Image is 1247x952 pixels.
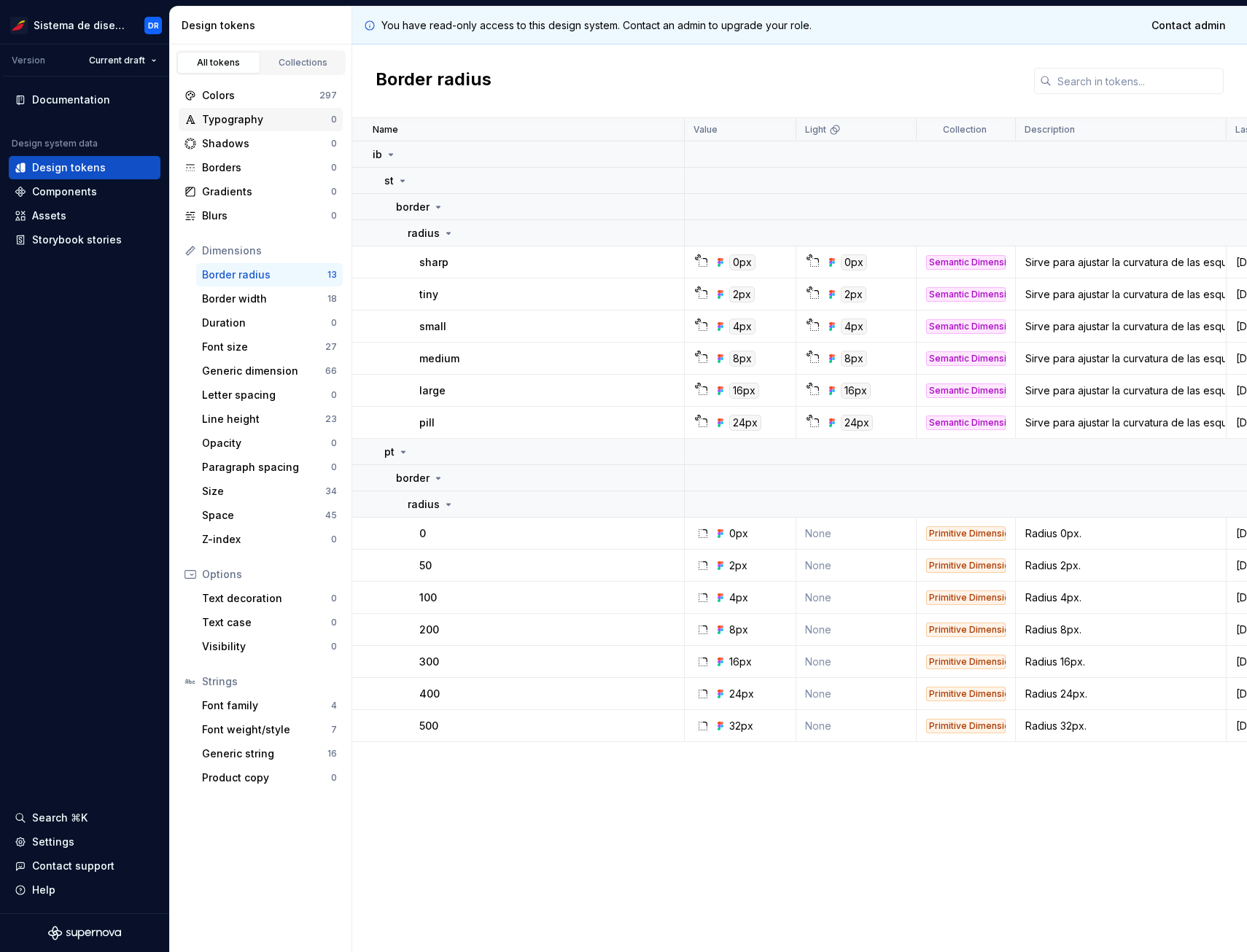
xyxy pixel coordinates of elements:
div: Line height [202,412,325,426]
div: 66 [325,365,337,377]
div: 0 [331,772,337,784]
div: Semantic Dimension [926,351,1006,366]
div: Primitive Dimension [926,558,1006,573]
div: 0 [331,210,337,222]
a: Font size27 [196,335,343,359]
div: Text decoration [202,591,331,606]
div: 16px [729,655,752,669]
div: Primitive Dimension [926,719,1006,733]
div: Primitive Dimension [926,623,1006,637]
a: Z-index0 [196,528,343,551]
div: 0px [729,526,748,541]
a: Borders0 [179,156,343,179]
svg: Supernova Logo [48,926,121,940]
div: 16px [729,383,759,399]
a: Contact admin [1142,12,1235,39]
div: 24px [729,687,754,701]
a: Font family4 [196,694,343,717]
div: Radius 16px. [1017,655,1225,669]
td: None [796,614,917,646]
div: Radius 0px. [1017,526,1225,541]
div: 8px [841,351,867,367]
p: Light [805,124,826,136]
input: Search in tokens... [1052,68,1224,94]
button: Contact support [9,854,160,878]
div: 23 [325,413,337,425]
div: Shadows [202,136,331,151]
div: 0 [331,593,337,604]
div: 0 [331,138,337,149]
div: 18 [327,293,337,305]
div: Gradients [202,184,331,199]
div: 0px [729,254,755,270]
div: 8px [729,351,755,367]
div: Generic string [202,746,327,761]
p: small [419,319,446,334]
div: Semantic Dimension [926,287,1006,302]
p: radius [408,226,440,241]
div: Storybook stories [32,233,122,247]
div: 0 [331,534,337,545]
div: Typography [202,112,331,127]
p: 500 [419,719,438,733]
button: Sistema de diseño IberiaDR [3,9,166,41]
div: Product copy [202,770,331,785]
a: Duration0 [196,311,343,335]
div: Assets [32,208,66,223]
div: Documentation [32,93,110,107]
div: 2px [729,558,747,573]
div: Design system data [12,138,98,149]
a: Text case0 [196,611,343,634]
div: 45 [325,510,337,521]
div: Sirve para ajustar la curvatura de las esquinas del borde de un elemento. Utilícelo para esquinas... [1017,415,1225,430]
a: Storybook stories [9,228,160,251]
a: Text decoration0 [196,587,343,610]
div: Font family [202,698,331,713]
a: Paragraph spacing0 [196,456,343,479]
a: Typography0 [179,108,343,131]
div: 16 [327,748,337,760]
div: 297 [319,90,337,101]
td: None [796,518,917,550]
div: 0 [331,461,337,473]
div: Search ⌘K [32,811,88,825]
a: Blurs0 [179,204,343,227]
div: 0 [331,162,337,173]
p: medium [419,351,459,366]
a: Visibility0 [196,635,343,658]
div: Font size [202,340,325,354]
div: Dimensions [202,243,337,258]
div: Z-index [202,532,331,547]
div: All tokens [182,57,255,69]
div: Colors [202,88,319,103]
div: 7 [331,724,337,736]
div: Size [202,484,325,499]
div: Sirve para ajustar la curvatura de las esquinas del borde de un elemento. Utilícelo para esquinas... [1017,383,1225,398]
p: 300 [419,655,439,669]
div: Semantic Dimension [926,255,1006,270]
p: Name [373,124,398,136]
div: 0 [331,617,337,628]
div: Radius 2px. [1017,558,1225,573]
div: Letter spacing [202,388,331,402]
a: Product copy0 [196,766,343,789]
div: Collections [267,57,340,69]
p: pill [419,415,435,430]
p: You have read-only access to this design system. Contact an admin to upgrade your role. [381,18,812,33]
div: Options [202,567,337,582]
p: Collection [943,124,987,136]
td: None [796,582,917,614]
a: Documentation [9,88,160,112]
a: Design tokens [9,156,160,179]
div: Contact support [32,859,114,873]
div: 4px [729,319,755,335]
p: radius [408,497,440,512]
div: Duration [202,316,331,330]
span: Current draft [89,55,145,66]
td: None [796,646,917,678]
div: Font weight/style [202,722,331,737]
p: ib [373,147,382,162]
img: 55604660-494d-44a9-beb2-692398e9940a.png [10,17,28,34]
div: Primitive Dimension [926,526,1006,541]
div: Opacity [202,436,331,450]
